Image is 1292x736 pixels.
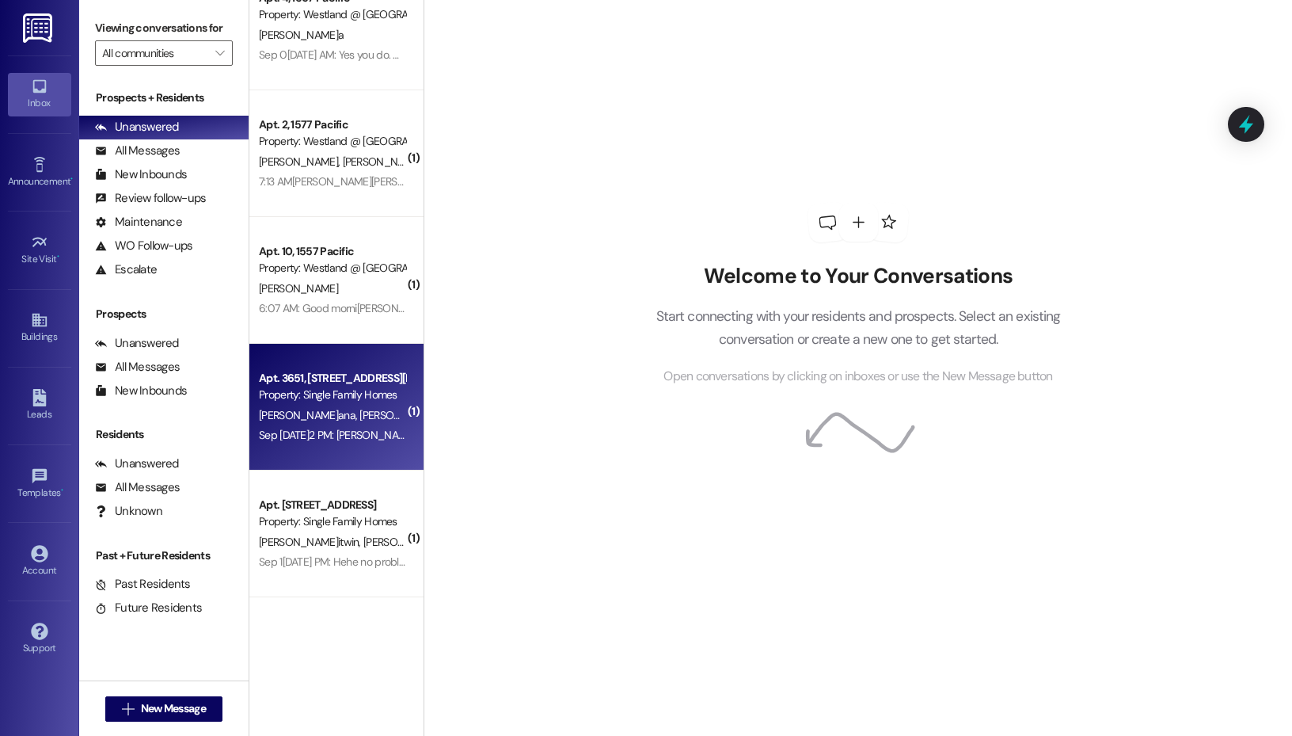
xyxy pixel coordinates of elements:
div: Sep 1[DATE] PM: Hehe no problem. That works, someone will be home to receive him. [259,555,644,569]
div: Apt. [STREET_ADDRESS] [259,497,405,513]
h2: Welcome to Your Conversations [632,264,1085,289]
span: [PERSON_NAME] [259,154,343,169]
button: New Message [105,696,222,722]
span: [PERSON_NAME]itwin [259,535,363,549]
div: Sep [DATE]2 PM: [PERSON_NAME] Yes my son is home [259,428,508,442]
span: • [57,251,59,262]
span: [PERSON_NAME] [343,154,422,169]
a: Buildings [8,307,71,349]
a: Support [8,618,71,661]
p: Start connecting with your residents and prospects. Select an existing conversation or create a n... [632,305,1085,350]
div: Residents [79,426,249,443]
div: Future Residents [95,600,202,616]
div: Property: Single Family Homes [259,387,405,403]
div: Apt. 2, 1577 Pacific [259,116,405,133]
div: 6:07 AM: Good morni[PERSON_NAME], Please note that I am just getting over [MEDICAL_DATA], & my hu... [259,301,1005,315]
div: Property: Westland @ [GEOGRAPHIC_DATA] (3297) [259,133,405,150]
div: Property: Westland @ [GEOGRAPHIC_DATA] (3297) [259,260,405,276]
div: Review follow-ups [95,190,206,207]
div: All Messages [95,359,180,376]
div: Property: Westland @ [GEOGRAPHIC_DATA] (3297) [259,6,405,23]
div: New Inbounds [95,383,187,399]
div: Prospects + Residents [79,90,249,106]
div: WO Follow-ups [95,238,192,254]
i:  [122,703,134,715]
a: Leads [8,384,71,427]
div: All Messages [95,143,180,159]
label: Viewing conversations for [95,16,233,40]
div: Unknown [95,503,162,520]
div: Property: Single Family Homes [259,513,405,530]
i:  [215,47,224,59]
div: Apt. 10, 1557 Pacific [259,243,405,260]
div: Apt. 3651, [STREET_ADDRESS][PERSON_NAME] [259,370,405,387]
div: Apt. 206, [STREET_ADDRESS][US_STATE] [259,624,405,640]
span: • [70,174,73,185]
a: Inbox [8,73,71,116]
span: [PERSON_NAME] [363,535,443,549]
img: ResiDesk Logo [23,13,55,43]
a: Templates • [8,463,71,505]
input: All communities [102,40,207,66]
div: Escalate [95,261,157,278]
div: Sep 0[DATE] AM: Yes you do. Also I sent you a text about me getting a reminder of my rent payment... [259,48,1102,62]
div: New Inbounds [95,166,187,183]
span: • [61,485,63,496]
a: Account [8,540,71,583]
span: [PERSON_NAME] [359,408,439,422]
div: Unanswered [95,119,179,135]
div: Unanswered [95,456,179,472]
span: [PERSON_NAME] [259,281,338,296]
span: [PERSON_NAME]a [259,28,344,42]
a: Site Visit • [8,229,71,272]
div: Unanswered [95,335,179,352]
span: [PERSON_NAME]ana [259,408,359,422]
div: Maintenance [95,214,182,231]
div: Past + Future Residents [79,547,249,564]
span: Open conversations by clicking on inboxes or use the New Message button [663,367,1052,387]
div: Prospects [79,306,249,322]
span: New Message [141,700,206,717]
div: All Messages [95,479,180,496]
div: Past Residents [95,576,191,593]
